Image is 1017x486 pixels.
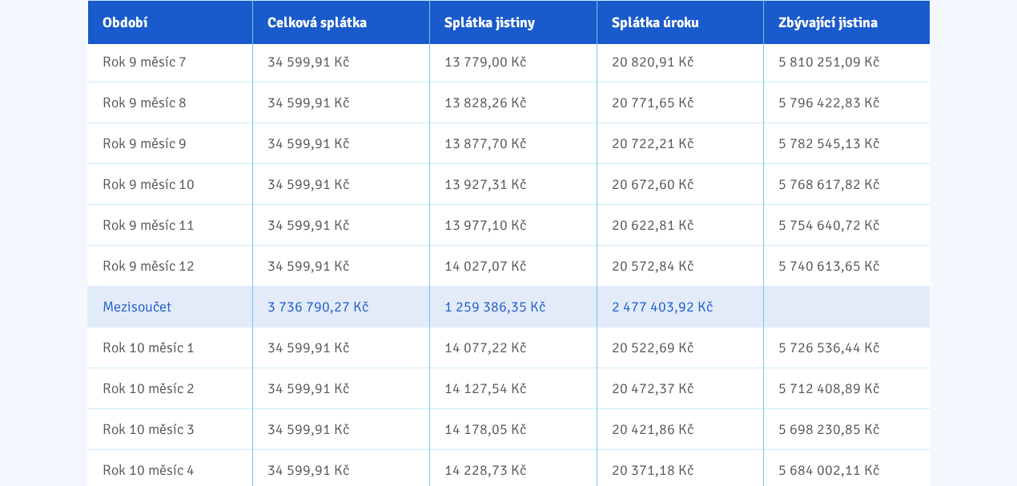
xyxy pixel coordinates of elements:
[429,82,597,123] td: 13 828,26 Kč
[252,204,429,245] td: 34 599,91 Kč
[764,163,930,204] td: 5 768 617,82 Kč
[764,82,930,123] td: 5 796 422,83 Kč
[429,368,597,408] td: 14 127,54 Kč
[429,408,597,449] td: 14 178,05 Kč
[429,41,597,82] td: 13 779,00 Kč
[252,41,429,82] td: 34 599,91 Kč
[597,41,764,82] td: 20 820,91 Kč
[429,327,597,368] td: 14 077,22 Kč
[87,82,252,123] td: Rok 9 měsíc 8
[764,245,930,286] td: 5 740 613,65 Kč
[252,123,429,163] td: 34 599,91 Kč
[429,204,597,245] td: 13 977,10 Kč
[252,245,429,286] td: 34 599,91 Kč
[764,41,930,82] td: 5 810 251,09 Kč
[252,368,429,408] td: 34 599,91 Kč
[87,204,252,245] td: Rok 9 měsíc 11
[597,327,764,368] td: 20 522,69 Kč
[252,82,429,123] td: 34 599,91 Kč
[597,204,764,245] td: 20 622,81 Kč
[597,82,764,123] td: 20 771,65 Kč
[87,286,252,327] td: Mezisoučet
[252,408,429,449] td: 34 599,91 Kč
[764,368,930,408] td: 5 712 408,89 Kč
[597,245,764,286] td: 20 572,84 Kč
[597,368,764,408] td: 20 472,37 Kč
[252,163,429,204] td: 34 599,91 Kč
[429,123,597,163] td: 13 877,70 Kč
[252,286,429,327] td: 3 736 790,27 Kč
[764,204,930,245] td: 5 754 640,72 Kč
[429,286,597,327] td: 1 259 386,35 Kč
[87,163,252,204] td: Rok 9 měsíc 10
[764,123,930,163] td: 5 782 545,13 Kč
[87,41,252,82] td: Rok 9 měsíc 7
[597,163,764,204] td: 20 672,60 Kč
[764,327,930,368] td: 5 726 536,44 Kč
[597,123,764,163] td: 20 722,21 Kč
[429,245,597,286] td: 14 027,07 Kč
[87,327,252,368] td: Rok 10 měsíc 1
[87,368,252,408] td: Rok 10 měsíc 2
[87,123,252,163] td: Rok 9 měsíc 9
[597,286,764,327] td: 2 477 403,92 Kč
[87,408,252,449] td: Rok 10 měsíc 3
[597,408,764,449] td: 20 421,86 Kč
[764,408,930,449] td: 5 698 230,85 Kč
[87,245,252,286] td: Rok 9 měsíc 12
[252,327,429,368] td: 34 599,91 Kč
[429,163,597,204] td: 13 927,31 Kč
